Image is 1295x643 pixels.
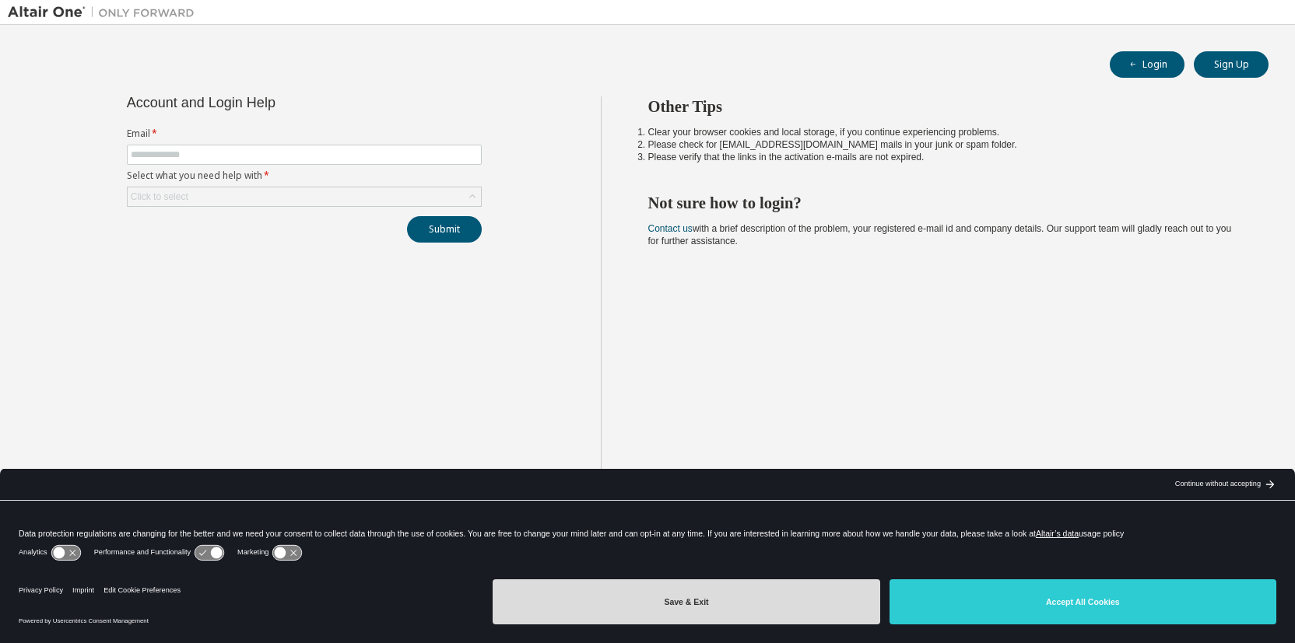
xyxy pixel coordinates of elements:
li: Please check for [EMAIL_ADDRESS][DOMAIN_NAME] mails in your junk or spam folder. [648,138,1241,151]
label: Select what you need help with [127,169,482,182]
span: with a brief description of the problem, your registered e-mail id and company details. Our suppo... [648,223,1232,246]
button: Login [1110,51,1184,78]
h2: Not sure how to login? [648,193,1241,213]
li: Please verify that the links in the activation e-mails are not expired. [648,151,1241,163]
li: Clear your browser cookies and local storage, if you continue experiencing problems. [648,126,1241,138]
button: Sign Up [1194,51,1269,78]
button: Submit [407,216,482,243]
h2: Other Tips [648,96,1241,117]
a: Contact us [648,223,693,234]
div: Click to select [131,190,188,203]
img: Altair One [8,5,202,20]
label: Email [127,128,482,140]
div: Account and Login Help [127,96,411,109]
div: Click to select [128,187,481,206]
